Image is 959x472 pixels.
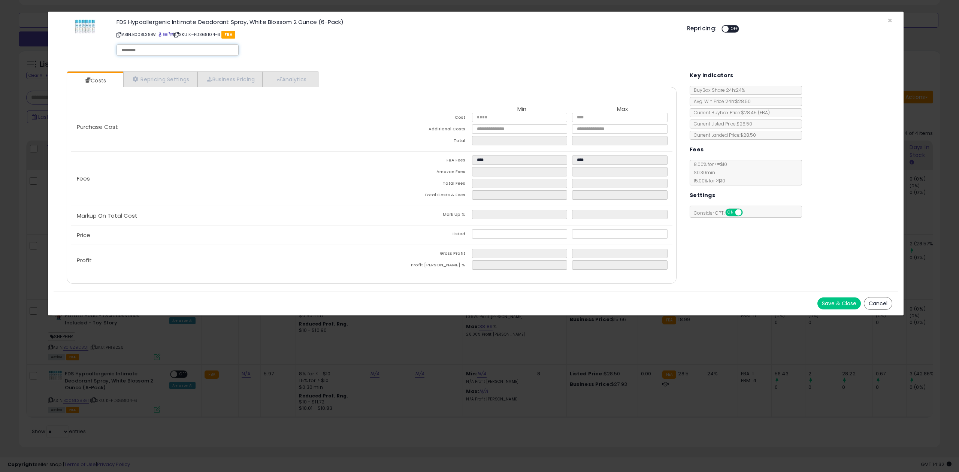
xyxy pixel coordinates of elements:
[372,136,472,148] td: Total
[263,72,318,87] a: Analytics
[117,28,675,40] p: ASIN: B008L38BVI | SKU: K=FDS68104-6
[372,249,472,260] td: Gross Profit
[572,106,672,113] th: Max
[690,145,704,154] h5: Fees
[71,213,372,219] p: Markup On Total Cost
[690,210,753,216] span: Consider CPT:
[690,98,751,105] span: Avg. Win Price 24h: $28.50
[690,132,756,138] span: Current Landed Price: $28.50
[758,109,770,116] span: ( FBA )
[687,25,717,31] h5: Repricing:
[690,161,727,184] span: 8.00 % for <= $10
[372,229,472,241] td: Listed
[123,72,197,87] a: Repricing Settings
[372,260,472,272] td: Profit [PERSON_NAME] %
[74,19,96,34] img: 41XVSGBl0RL._SL60_.jpg
[472,106,572,113] th: Min
[372,167,472,179] td: Amazon Fees
[741,209,753,216] span: OFF
[169,31,173,37] a: Your listing only
[372,210,472,221] td: Mark Up %
[71,176,372,182] p: Fees
[690,71,733,80] h5: Key Indicators
[67,73,122,88] a: Costs
[158,31,162,37] a: BuyBox page
[690,121,752,127] span: Current Listed Price: $28.50
[372,113,472,124] td: Cost
[741,109,770,116] span: $28.45
[690,109,770,116] span: Current Buybox Price:
[726,209,735,216] span: ON
[372,124,472,136] td: Additional Costs
[372,179,472,190] td: Total Fees
[690,178,725,184] span: 15.00 % for > $10
[197,72,263,87] a: Business Pricing
[729,26,741,32] span: OFF
[117,19,675,25] h3: FDS Hypoallergenic Intimate Deodorant Spray, White Blossom 2 Ounce (6-Pack)
[71,232,372,238] p: Price
[690,169,715,176] span: $0.30 min
[887,15,892,26] span: ×
[71,257,372,263] p: Profit
[864,297,892,310] button: Cancel
[221,31,235,39] span: FBA
[690,191,715,200] h5: Settings
[372,155,472,167] td: FBA Fees
[690,87,745,93] span: BuyBox Share 24h: 24%
[817,297,861,309] button: Save & Close
[372,190,472,202] td: Total Costs & Fees
[71,124,372,130] p: Purchase Cost
[163,31,167,37] a: All offer listings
